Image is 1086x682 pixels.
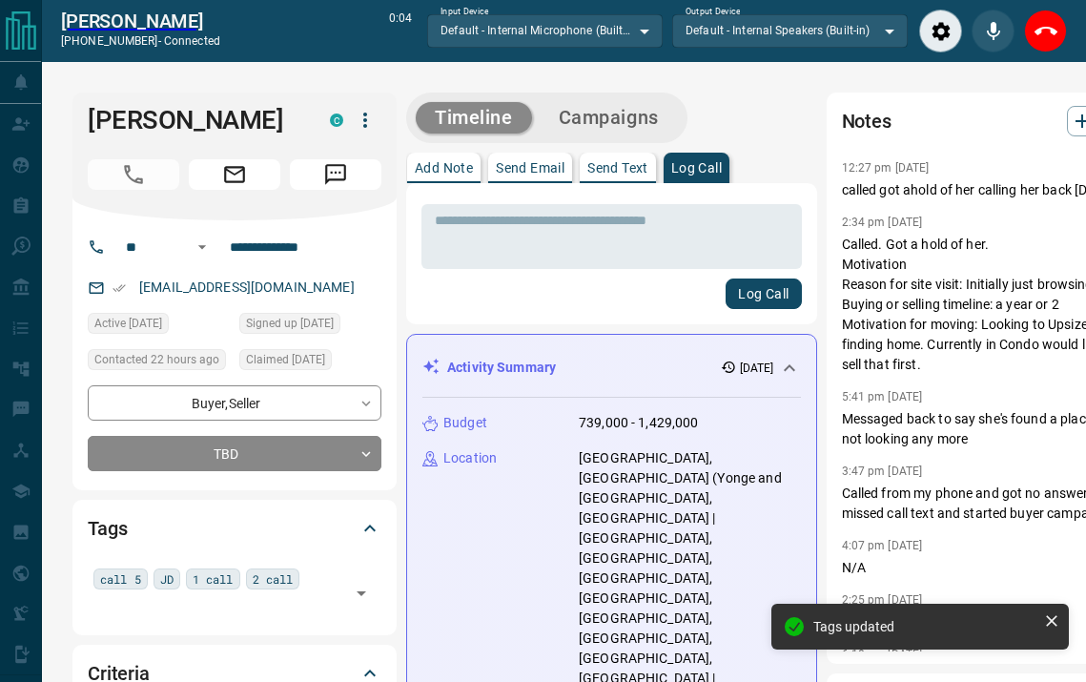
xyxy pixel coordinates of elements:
[88,349,230,376] div: Wed Aug 13 2025
[88,436,381,471] div: TBD
[189,159,280,190] span: Email
[813,619,1036,634] div: Tags updated
[842,216,923,229] p: 2:34 pm [DATE]
[1024,10,1067,52] div: End Call
[113,281,126,295] svg: Email Verified
[427,14,663,47] div: Default - Internal Microphone (Built-in)
[443,448,497,468] p: Location
[389,10,412,52] p: 0:04
[415,161,473,175] p: Add Note
[88,105,301,135] h1: [PERSON_NAME]
[139,279,355,295] a: [EMAIL_ADDRESS][DOMAIN_NAME]
[290,159,381,190] span: Message
[191,236,214,258] button: Open
[422,350,801,385] div: Activity Summary[DATE]
[100,569,141,589] span: call 5
[330,114,343,127] div: condos.ca
[88,313,230,340] div: Sun Aug 03 2025
[842,465,923,478] p: 3:47 pm [DATE]
[441,6,489,18] label: Input Device
[253,569,294,589] span: 2 call
[842,106,891,136] h2: Notes
[842,593,923,607] p: 2:25 pm [DATE]
[61,10,220,32] a: [PERSON_NAME]
[671,161,722,175] p: Log Call
[579,413,699,433] p: 739,000 - 1,429,000
[740,360,774,377] p: [DATE]
[447,358,556,378] p: Activity Summary
[496,161,564,175] p: Send Email
[94,314,162,333] span: Active [DATE]
[672,14,908,47] div: Default - Internal Speakers (Built-in)
[587,161,648,175] p: Send Text
[842,390,923,403] p: 5:41 pm [DATE]
[88,159,179,190] span: Call
[726,279,801,309] button: Log Call
[88,506,381,551] div: Tags
[193,569,234,589] span: 1 call
[246,350,325,369] span: Claimed [DATE]
[94,350,219,369] span: Contacted 22 hours ago
[88,385,381,421] div: Buyer , Seller
[416,102,532,134] button: Timeline
[842,539,923,552] p: 4:07 pm [DATE]
[972,10,1014,52] div: Mute
[842,161,930,175] p: 12:27 pm [DATE]
[443,413,487,433] p: Budget
[164,34,220,48] span: connected
[160,569,174,589] span: JD
[686,6,740,18] label: Output Device
[540,102,678,134] button: Campaigns
[61,32,220,50] p: [PHONE_NUMBER] -
[239,313,381,340] div: Sun Apr 01 2018
[348,580,375,607] button: Open
[88,513,127,544] h2: Tags
[919,10,962,52] div: Audio Settings
[246,314,334,333] span: Signed up [DATE]
[239,349,381,376] div: Sun Mar 30 2025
